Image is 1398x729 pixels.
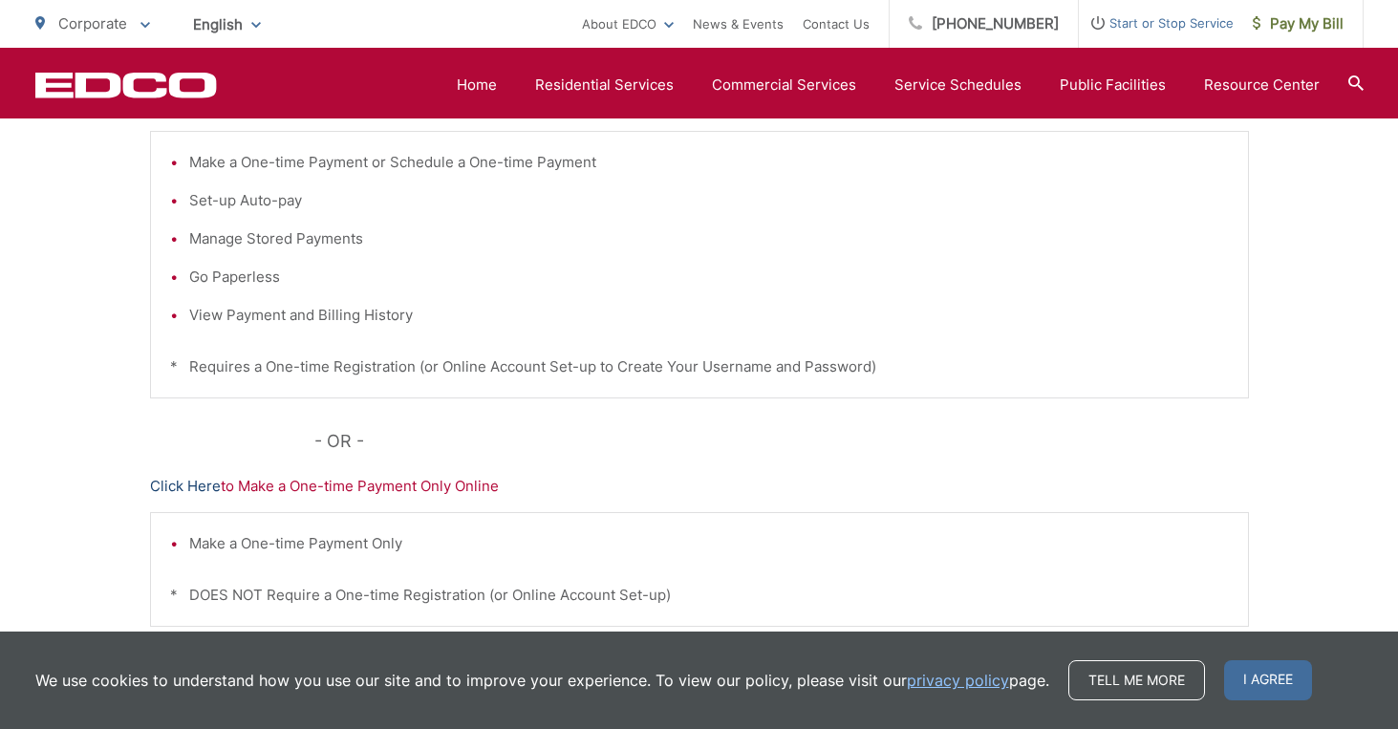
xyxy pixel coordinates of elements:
[535,74,674,96] a: Residential Services
[35,669,1049,692] p: We use cookies to understand how you use our site and to improve your experience. To view our pol...
[894,74,1022,96] a: Service Schedules
[1204,74,1320,96] a: Resource Center
[582,12,674,35] a: About EDCO
[803,12,870,35] a: Contact Us
[189,227,1229,250] li: Manage Stored Payments
[693,12,784,35] a: News & Events
[150,475,221,498] a: Click Here
[1060,74,1166,96] a: Public Facilities
[189,189,1229,212] li: Set-up Auto-pay
[58,14,127,32] span: Corporate
[1253,12,1344,35] span: Pay My Bill
[170,355,1229,378] p: * Requires a One-time Registration (or Online Account Set-up to Create Your Username and Password)
[179,8,275,41] span: English
[712,74,856,96] a: Commercial Services
[35,72,217,98] a: EDCD logo. Return to the homepage.
[150,475,1249,498] p: to Make a One-time Payment Only Online
[1068,660,1205,700] a: Tell me more
[170,584,1229,607] p: * DOES NOT Require a One-time Registration (or Online Account Set-up)
[457,74,497,96] a: Home
[189,304,1229,327] li: View Payment and Billing History
[189,266,1229,289] li: Go Paperless
[1224,660,1312,700] span: I agree
[189,532,1229,555] li: Make a One-time Payment Only
[314,427,1249,456] p: - OR -
[907,669,1009,692] a: privacy policy
[189,151,1229,174] li: Make a One-time Payment or Schedule a One-time Payment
